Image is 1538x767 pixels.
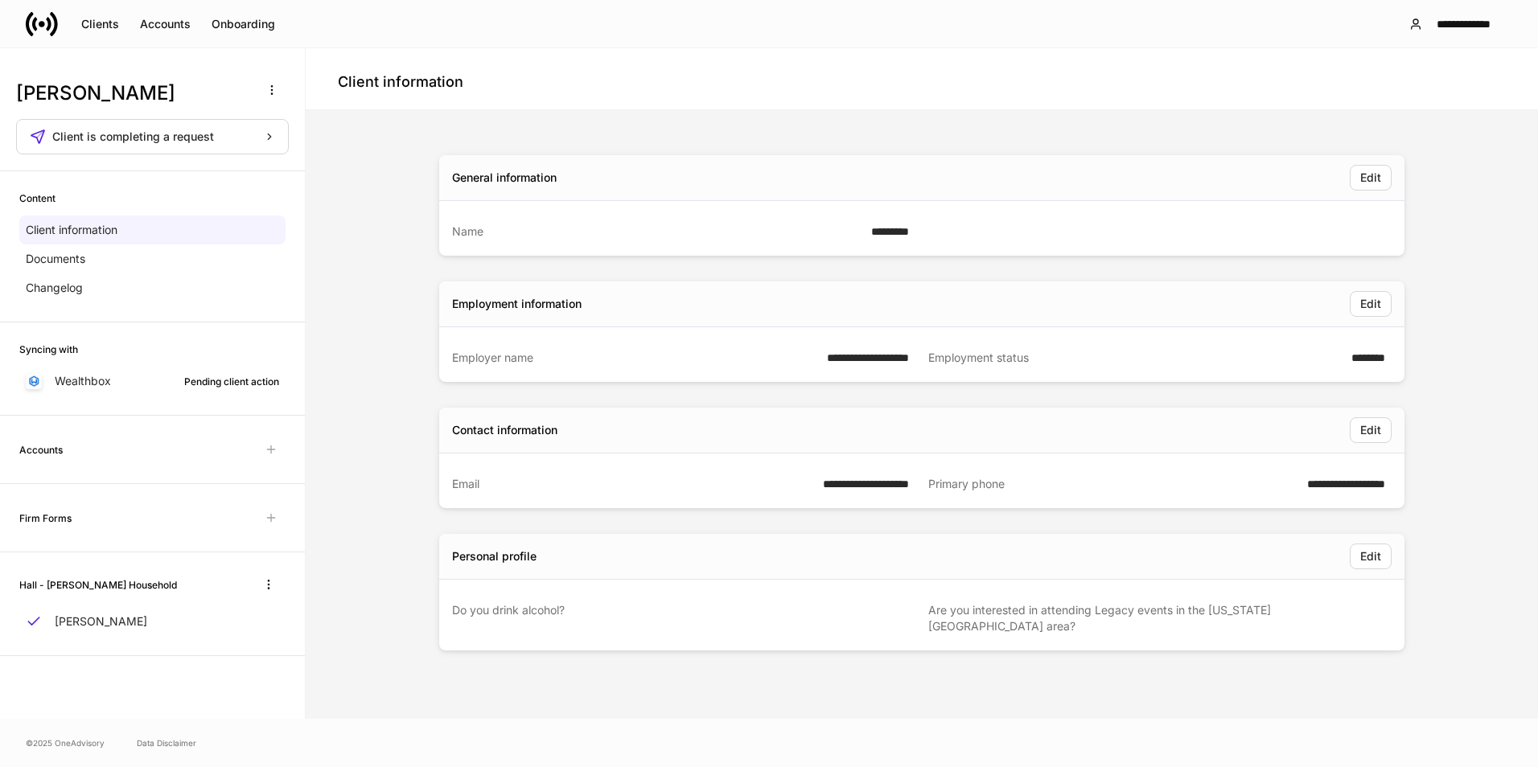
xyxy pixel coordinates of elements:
h3: [PERSON_NAME] [16,80,249,106]
span: Client is completing a request [52,131,214,142]
p: Documents [26,251,85,267]
div: Clients [81,18,119,30]
button: Edit [1350,291,1392,317]
div: Email [452,476,813,492]
a: Changelog [19,273,286,302]
h6: Hall - [PERSON_NAME] Household [19,577,177,593]
div: Edit [1360,425,1381,436]
p: Changelog [26,280,83,296]
div: General information [452,170,557,186]
div: Employment status [928,350,1342,366]
p: [PERSON_NAME] [55,613,147,630]
button: Edit [1350,543,1392,569]
a: Client information [19,215,286,244]
div: Are you interested in attending Legacy events in the [US_STATE][GEOGRAPHIC_DATA] area? [928,602,1376,634]
span: Unavailable with outstanding requests for information [257,503,286,532]
a: [PERSON_NAME] [19,607,286,636]
div: Pending client action [184,374,279,389]
h6: Firm Forms [19,511,72,526]
a: Documents [19,244,286,273]
div: Employer name [452,350,817,366]
div: Contact information [452,422,557,438]
div: Name [452,224,862,240]
button: Onboarding [201,11,286,37]
a: Data Disclaimer [137,736,196,749]
div: Edit [1360,298,1381,310]
button: Clients [71,11,130,37]
div: Onboarding [212,18,275,30]
div: Edit [1360,172,1381,183]
h6: Content [19,191,56,206]
div: Accounts [140,18,191,30]
button: Accounts [130,11,201,37]
h4: Client information [338,72,463,92]
div: Primary phone [928,476,1297,492]
p: Wealthbox [55,373,111,389]
span: Unavailable with outstanding requests for information [257,435,286,464]
span: © 2025 OneAdvisory [26,736,105,749]
h6: Syncing with [19,342,78,357]
h6: Accounts [19,442,63,457]
div: Employment information [452,296,582,312]
button: Edit [1350,165,1392,191]
div: Personal profile [452,548,537,564]
p: Client information [26,222,117,238]
div: Edit [1360,551,1381,562]
button: Client is completing a request [16,119,289,154]
a: WealthboxPending client action [19,367,286,396]
button: Edit [1350,417,1392,443]
div: Do you drink alcohol? [452,602,899,634]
